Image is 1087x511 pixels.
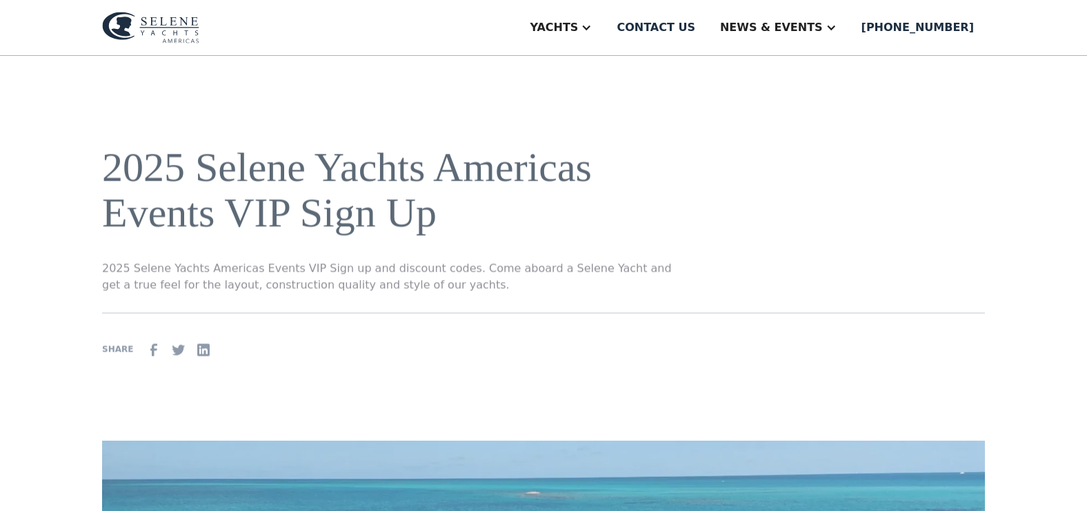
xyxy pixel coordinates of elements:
[530,19,578,36] div: Yachts
[102,144,676,235] h1: 2025 Selene Yachts Americas Events VIP Sign Up
[861,19,974,36] div: [PHONE_NUMBER]
[720,19,823,36] div: News & EVENTS
[102,260,676,293] p: 2025 Selene Yachts Americas Events VIP Sign up and discount codes. Come aboard a Selene Yacht and...
[617,19,695,36] div: Contact us
[146,341,162,358] img: facebook
[170,341,187,358] img: Twitter
[195,341,212,358] img: Linkedin
[102,12,199,43] img: logo
[102,343,133,356] div: SHARE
